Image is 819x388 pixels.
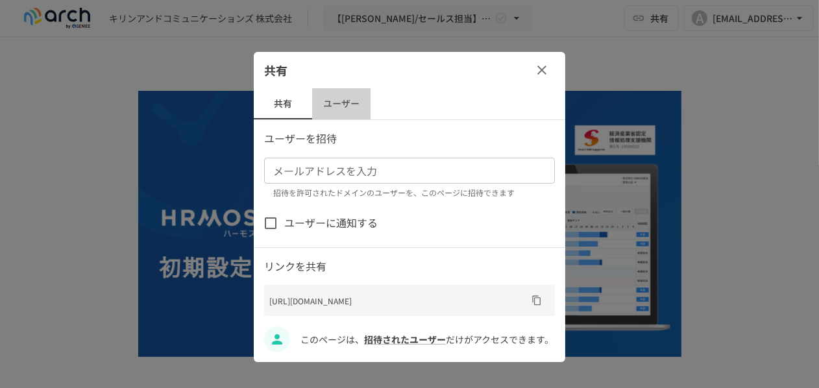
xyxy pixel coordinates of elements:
[269,295,526,307] p: [URL][DOMAIN_NAME]
[284,215,378,232] span: ユーザーに通知する
[264,258,555,275] p: リンクを共有
[273,186,546,199] p: 招待を許可されたドメインのユーザーを、このページに招待できます
[264,130,555,147] p: ユーザーを招待
[364,333,446,346] a: 招待されたユーザー
[300,332,555,346] p: このページは、 だけがアクセスできます。
[312,88,371,119] button: ユーザー
[254,52,565,88] div: 共有
[254,88,312,119] button: 共有
[526,290,547,311] button: URLをコピー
